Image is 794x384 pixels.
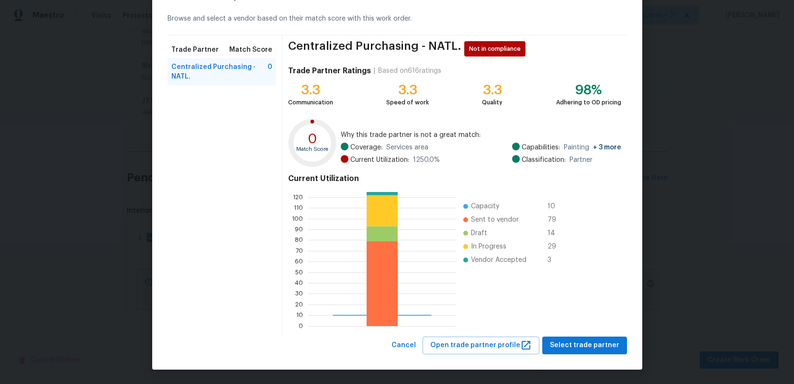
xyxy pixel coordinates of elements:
[296,248,303,254] text: 70
[293,194,303,200] text: 120
[471,228,487,238] span: Draft
[430,339,532,351] span: Open trade partner profile
[548,242,563,251] span: 29
[469,44,525,54] span: Not in compliance
[548,202,563,211] span: 10
[294,205,303,211] text: 110
[471,215,519,225] span: Sent to vendor
[295,280,303,286] text: 40
[292,216,303,222] text: 100
[556,85,621,95] div: 98%
[297,147,329,152] text: Match Score
[570,155,593,165] span: Partner
[471,242,506,251] span: In Progress
[288,66,371,76] h4: Trade Partner Ratings
[471,202,499,211] span: Capacity
[548,255,563,265] span: 3
[386,98,429,107] div: Speed of work
[482,98,503,107] div: Quality
[229,45,272,55] span: Match Score
[386,143,428,152] span: Services area
[482,85,503,95] div: 3.3
[423,337,539,354] button: Open trade partner profile
[556,98,621,107] div: Adhering to OD pricing
[295,237,303,243] text: 80
[522,143,560,152] span: Capabilities:
[471,255,526,265] span: Vendor Accepted
[522,155,566,165] span: Classification:
[171,62,268,81] span: Centralized Purchasing - NATL.
[350,155,409,165] span: Current Utilization:
[288,41,461,56] span: Centralized Purchasing - NATL.
[295,259,303,264] text: 60
[288,85,333,95] div: 3.3
[386,85,429,95] div: 3.3
[288,174,621,183] h4: Current Utilization
[391,339,416,351] span: Cancel
[268,62,272,81] span: 0
[548,215,563,225] span: 79
[548,228,563,238] span: 14
[296,302,303,307] text: 20
[413,155,440,165] span: 1250.0 %
[388,337,420,354] button: Cancel
[296,270,303,275] text: 50
[308,132,317,146] text: 0
[295,226,303,232] text: 90
[288,98,333,107] div: Communication
[297,312,303,318] text: 10
[168,2,627,35] div: Browse and select a vendor based on their match score with this work order.
[296,291,303,297] text: 30
[564,143,621,152] span: Painting
[299,323,303,329] text: 0
[341,130,621,140] span: Why this trade partner is not a great match:
[542,337,627,354] button: Select trade partner
[378,66,441,76] div: Based on 616 ratings
[593,144,621,151] span: + 3 more
[350,143,382,152] span: Coverage:
[550,339,619,351] span: Select trade partner
[371,66,378,76] div: |
[171,45,219,55] span: Trade Partner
